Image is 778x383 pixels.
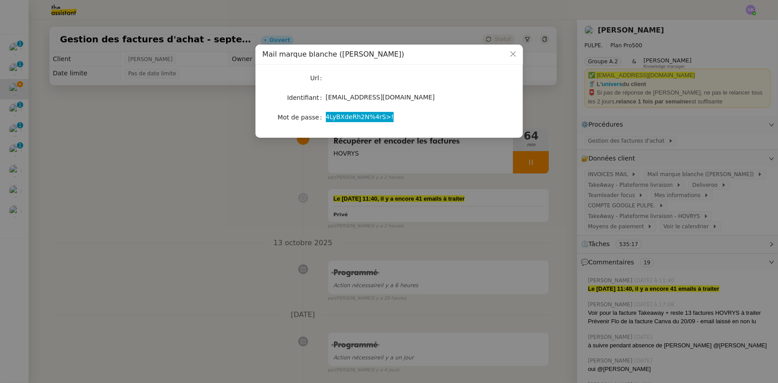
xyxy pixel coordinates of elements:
[287,91,325,104] label: Identifiant
[503,45,523,64] button: Close
[278,111,326,124] label: Mot de passe
[326,94,435,101] span: [EMAIL_ADDRESS][DOMAIN_NAME]
[310,72,326,84] label: Url
[263,50,404,58] span: Mail marque blanche ([PERSON_NAME])
[326,113,394,120] span: 4LyBXdeRh2N%4rS>!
